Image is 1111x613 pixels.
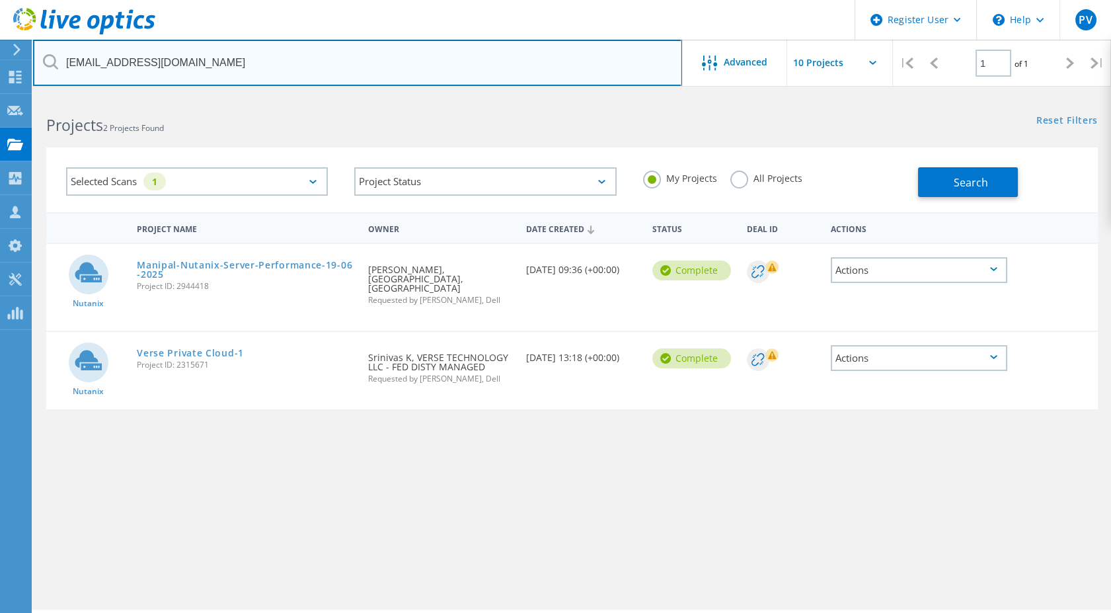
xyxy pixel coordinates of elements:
svg: \n [993,14,1005,26]
div: Date Created [519,216,646,241]
span: Nutanix [73,300,104,307]
div: Deal Id [740,216,824,240]
input: Search projects by name, owner, ID, company, etc [33,40,682,86]
div: Complete [652,348,731,368]
span: Advanced [724,58,767,67]
div: Project Name [130,216,362,240]
a: Manipal-Nutanix-Server-Performance-19-06-2025 [137,261,355,279]
div: | [1084,40,1111,87]
div: Actions [831,345,1007,371]
label: All Projects [730,171,802,183]
div: Owner [362,216,519,240]
div: Actions [824,216,1013,240]
label: My Projects [643,171,717,183]
div: [PERSON_NAME], [GEOGRAPHIC_DATA], [GEOGRAPHIC_DATA] [362,244,519,317]
div: [DATE] 09:36 (+00:00) [519,244,646,288]
div: 1 [143,173,166,190]
div: Project Status [354,167,616,196]
span: 2 Projects Found [103,122,164,134]
div: Selected Scans [66,167,328,196]
div: Status [646,216,740,240]
a: Reset Filters [1036,116,1098,127]
div: [DATE] 13:18 (+00:00) [519,332,646,376]
span: Nutanix [73,388,104,395]
div: | [893,40,920,87]
button: Search [918,167,1018,197]
a: Live Optics Dashboard [13,28,155,37]
span: Project ID: 2315671 [137,361,355,369]
div: Srinivas K, VERSE TECHNOLOGY LLC - FED DISTY MANAGED [362,332,519,396]
span: Requested by [PERSON_NAME], Dell [368,375,513,383]
span: Project ID: 2944418 [137,282,355,290]
span: of 1 [1015,58,1028,69]
b: Projects [46,114,103,136]
span: Search [954,175,988,190]
span: Requested by [PERSON_NAME], Dell [368,296,513,304]
a: Verse Private Cloud-1 [137,348,244,358]
span: PV [1079,15,1092,25]
div: Actions [831,257,1007,283]
div: Complete [652,261,731,280]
